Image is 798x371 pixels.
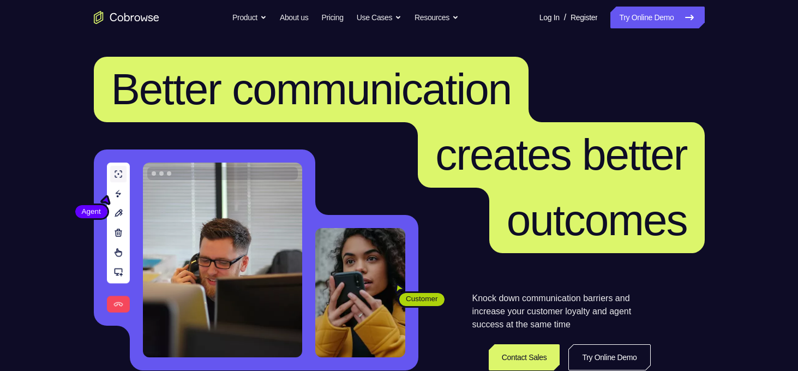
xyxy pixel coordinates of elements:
[321,7,343,28] a: Pricing
[143,163,302,357] img: A customer support agent talking on the phone
[539,7,560,28] a: Log In
[564,11,566,24] span: /
[111,65,512,113] span: Better communication
[94,11,159,24] a: Go to the home page
[280,7,308,28] a: About us
[357,7,401,28] button: Use Cases
[571,7,597,28] a: Register
[435,130,687,179] span: creates better
[415,7,459,28] button: Resources
[489,344,560,370] a: Contact Sales
[507,196,687,244] span: outcomes
[568,344,650,370] a: Try Online Demo
[315,228,405,357] img: A customer holding their phone
[232,7,267,28] button: Product
[472,292,651,331] p: Knock down communication barriers and increase your customer loyalty and agent success at the sam...
[610,7,704,28] a: Try Online Demo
